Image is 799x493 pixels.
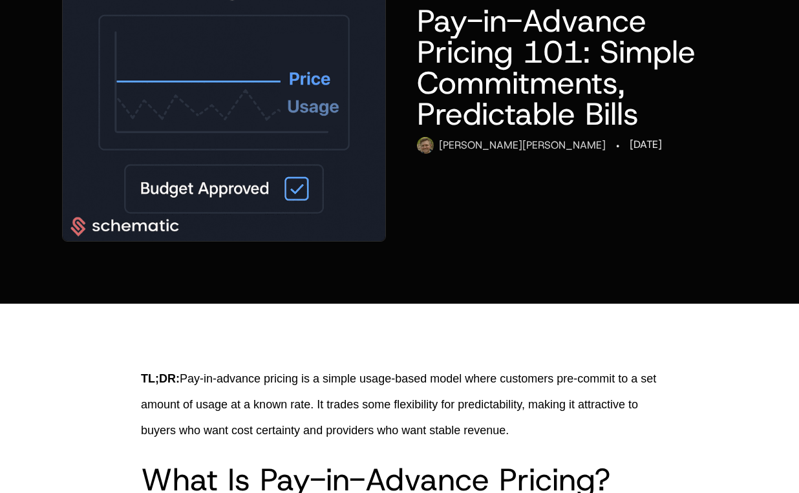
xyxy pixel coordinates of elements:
div: [DATE] [630,137,662,152]
h1: Pay-in-Advance Pricing 101: Simple Commitments, Predictable Bills [417,5,737,129]
div: · [616,137,619,155]
div: [PERSON_NAME] [PERSON_NAME] [439,138,606,153]
span: TL;DR: [141,372,180,385]
p: Pay-in-advance pricing is a simple usage-based model where customers pre-commit to a set amount o... [141,366,658,443]
img: Ryan Echternacht [417,137,434,154]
